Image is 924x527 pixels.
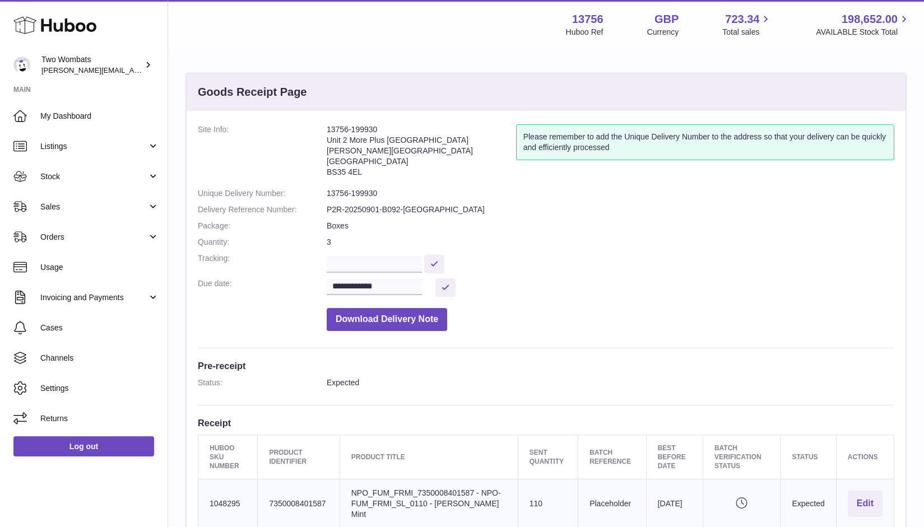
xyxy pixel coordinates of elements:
th: Product Identifier [258,435,340,479]
strong: 13756 [572,12,603,27]
a: 723.34 Total sales [722,12,772,38]
span: Sales [40,202,147,212]
a: 198,652.00 AVAILABLE Stock Total [816,12,911,38]
th: Huboo SKU Number [198,435,258,479]
span: Cases [40,323,159,333]
span: Total sales [722,27,772,38]
h3: Goods Receipt Page [198,85,307,100]
th: Best Before Date [646,435,703,479]
h3: Pre-receipt [198,360,894,372]
dd: 3 [327,237,894,248]
span: [PERSON_NAME][EMAIL_ADDRESS][PERSON_NAME][DOMAIN_NAME] [41,66,285,74]
span: Usage [40,262,159,273]
address: 13756-199930 Unit 2 More Plus [GEOGRAPHIC_DATA] [PERSON_NAME][GEOGRAPHIC_DATA] [GEOGRAPHIC_DATA] ... [327,124,516,183]
dd: Boxes [327,221,894,231]
span: Returns [40,413,159,424]
dd: P2R-20250901-B092-[GEOGRAPHIC_DATA] [327,204,894,215]
dt: Status: [198,377,327,388]
span: Listings [40,141,147,152]
span: Orders [40,232,147,242]
th: Actions [836,435,894,479]
th: Batch Reference [578,435,646,479]
span: 198,652.00 [842,12,898,27]
dd: 13756-199930 [327,188,894,199]
dt: Due date: [198,278,327,297]
th: Product title [340,435,518,479]
span: Channels [40,353,159,363]
th: Status [781,435,836,479]
div: Two Wombats [41,54,142,76]
dt: Package: [198,221,327,231]
dt: Tracking: [198,253,327,273]
span: Stock [40,171,147,182]
span: AVAILABLE Stock Total [816,27,911,38]
button: Edit [848,491,883,517]
button: Download Delivery Note [327,308,447,331]
dt: Unique Delivery Number: [198,188,327,199]
dt: Site Info: [198,124,327,183]
dt: Delivery Reference Number: [198,204,327,215]
a: Log out [13,436,154,456]
div: Please remember to add the Unique Delivery Number to the address so that your delivery can be qui... [516,124,894,160]
div: Currency [647,27,679,38]
strong: GBP [654,12,679,27]
div: Huboo Ref [566,27,603,38]
dd: Expected [327,377,894,388]
dt: Quantity: [198,237,327,248]
span: 723.34 [725,12,759,27]
th: Sent Quantity [518,435,578,479]
h3: Receipt [198,417,894,429]
img: philip.carroll@twowombats.com [13,57,30,73]
span: My Dashboard [40,111,159,122]
span: Settings [40,383,159,394]
th: Batch Verification Status [703,435,780,479]
span: Invoicing and Payments [40,292,147,303]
